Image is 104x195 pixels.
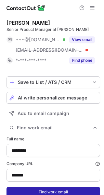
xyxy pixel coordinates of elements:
span: Add to email campaign [18,111,69,116]
button: Find work email [6,123,100,132]
div: Senior Product Manager at [PERSON_NAME] [6,27,100,32]
button: Reveal Button [69,57,95,64]
span: ***@[DOMAIN_NAME] [16,37,60,43]
span: AI write personalized message [18,95,87,100]
span: Find work email [17,125,92,131]
button: save-profile-one-click [6,76,100,88]
img: ContactOut v5.3.10 [6,4,45,12]
button: Add to email campaign [6,108,100,119]
label: Full name [6,136,100,142]
span: [EMAIL_ADDRESS][DOMAIN_NAME] [16,47,83,53]
label: Company URL [6,161,100,167]
button: AI write personalized message [6,92,100,104]
button: Reveal Button [69,36,95,43]
div: [PERSON_NAME] [6,19,50,26]
div: Save to List / ATS / CRM [18,80,89,85]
